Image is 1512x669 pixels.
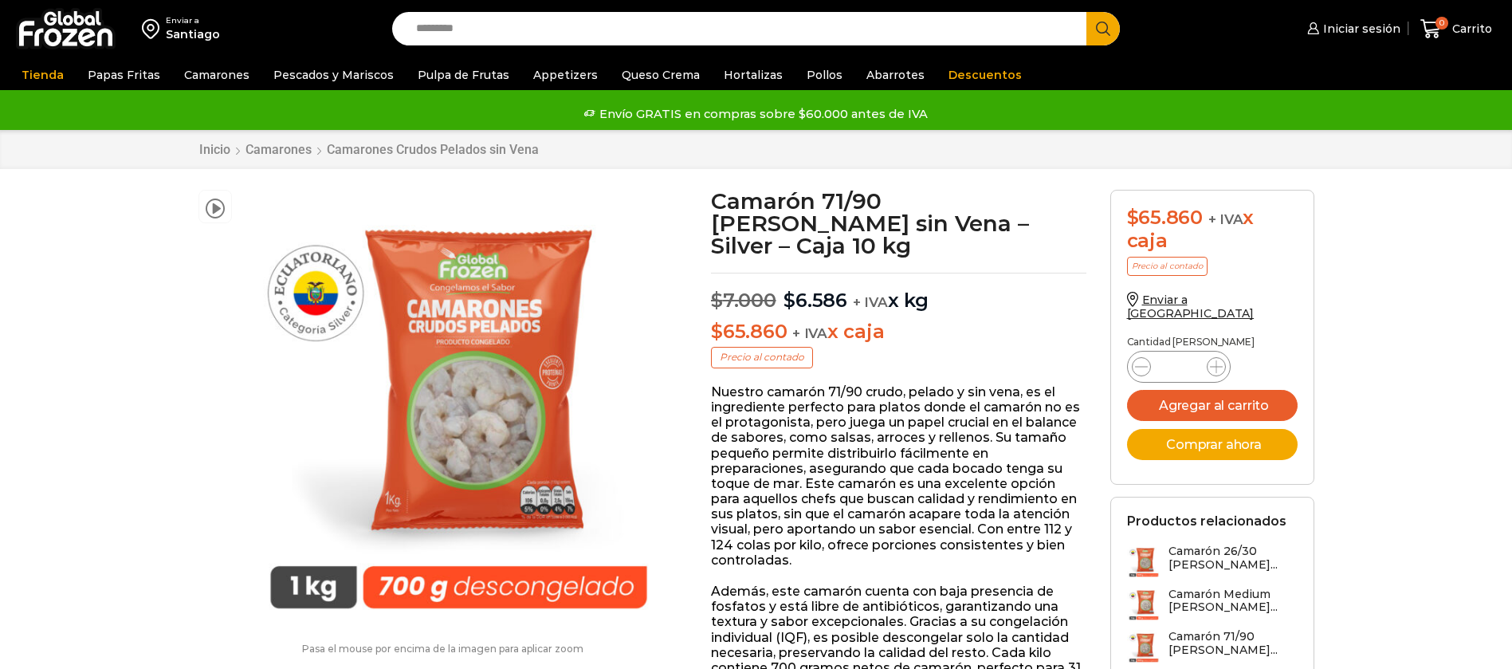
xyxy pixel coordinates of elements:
a: Pollos [799,60,850,90]
a: Iniciar sesión [1303,13,1400,45]
p: Pasa el mouse por encima de la imagen para aplicar zoom [198,643,688,655]
h2: Productos relacionados [1127,514,1286,529]
span: $ [783,289,795,312]
button: Agregar al carrito [1127,390,1298,421]
span: 0 [1435,17,1448,30]
p: Precio al contado [1127,257,1208,276]
button: Search button [1086,12,1120,45]
a: Camarón 71/90 [PERSON_NAME]... [1127,630,1298,664]
img: PM04010012 [240,190,677,628]
a: Papas Fritas [80,60,168,90]
a: Pescados y Mariscos [265,60,402,90]
bdi: 7.000 [711,289,776,312]
a: 0 Carrito [1416,10,1496,48]
h1: Camarón 71/90 [PERSON_NAME] sin Vena – Silver – Caja 10 kg [711,190,1086,257]
input: Product quantity [1164,356,1194,378]
p: Cantidad [PERSON_NAME] [1127,336,1298,348]
a: Pulpa de Frutas [410,60,517,90]
a: Inicio [198,142,231,157]
bdi: 6.586 [783,289,847,312]
button: Comprar ahora [1127,429,1298,460]
p: Precio al contado [711,347,813,368]
span: $ [1127,206,1139,229]
h3: Camarón 71/90 [PERSON_NAME]... [1168,630,1298,657]
span: + IVA [853,294,888,310]
p: Nuestro camarón 71/90 crudo, pelado y sin vena, es el ingrediente perfecto para platos donde el c... [711,384,1086,568]
a: Appetizers [525,60,606,90]
a: Tienda [14,60,72,90]
a: Camarones [245,142,312,157]
a: Hortalizas [716,60,791,90]
bdi: 65.860 [1127,206,1203,229]
p: x caja [711,321,1086,344]
span: Iniciar sesión [1319,21,1400,37]
bdi: 65.860 [711,320,787,343]
nav: Breadcrumb [198,142,540,157]
a: Camarones [176,60,257,90]
a: Camarón Medium [PERSON_NAME]... [1127,588,1298,622]
a: Camarón 26/30 [PERSON_NAME]... [1127,545,1298,579]
h3: Camarón Medium [PERSON_NAME]... [1168,588,1298,615]
span: + IVA [1208,211,1243,227]
div: x caja [1127,207,1298,253]
span: + IVA [792,325,827,341]
span: $ [711,289,723,312]
a: Abarrotes [858,60,933,90]
div: Enviar a [166,15,220,26]
span: Carrito [1448,21,1492,37]
a: Enviar a [GEOGRAPHIC_DATA] [1127,293,1255,321]
a: Queso Crema [614,60,708,90]
a: Descuentos [941,60,1030,90]
a: Camarones Crudos Pelados sin Vena [326,142,540,157]
div: Santiago [166,26,220,42]
p: x kg [711,273,1086,313]
span: $ [711,320,723,343]
img: address-field-icon.svg [142,15,166,42]
h3: Camarón 26/30 [PERSON_NAME]... [1168,545,1298,572]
